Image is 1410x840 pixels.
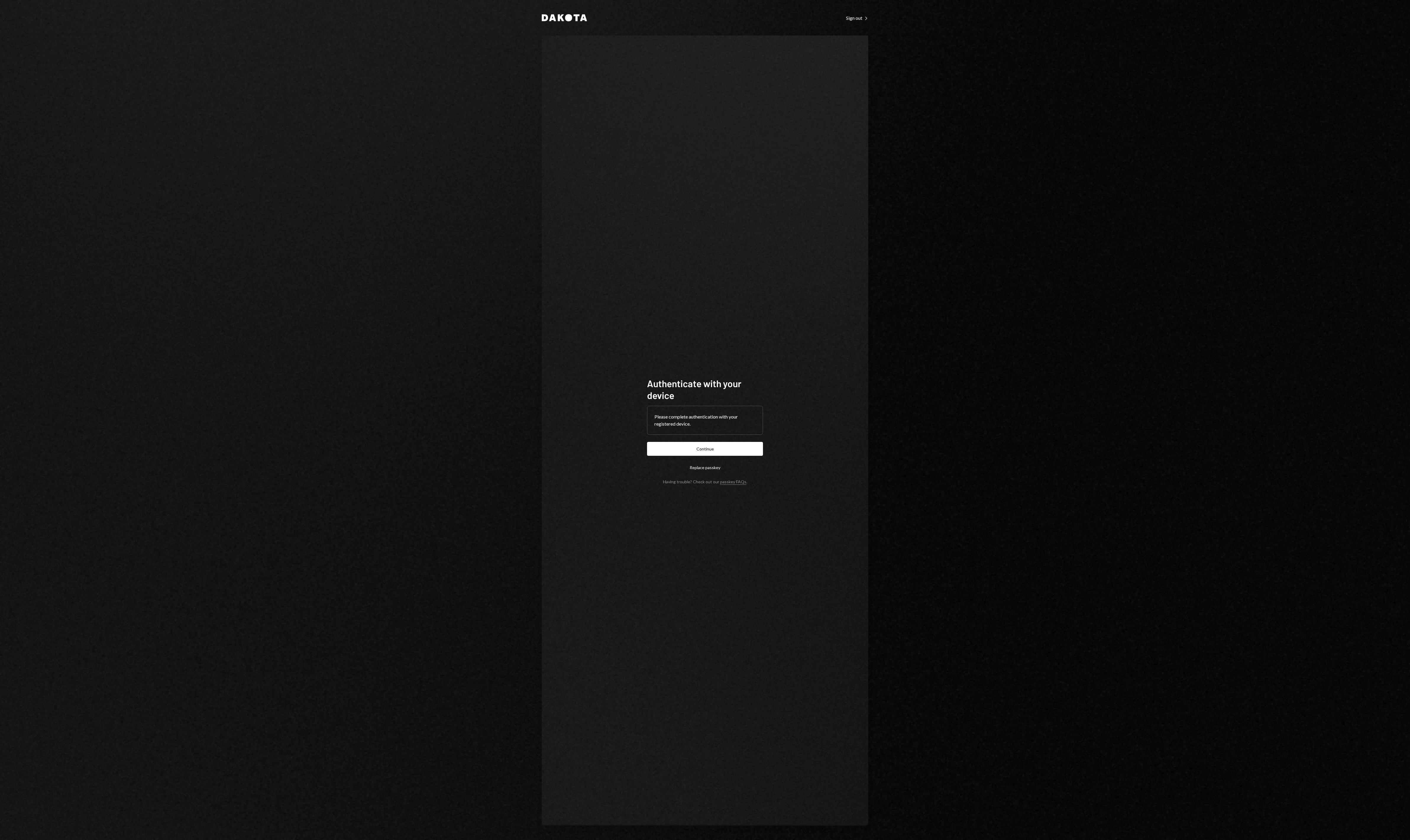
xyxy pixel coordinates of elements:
h1: Authenticate with your device [647,377,763,401]
div: Please complete authentication with your registered device. [654,413,756,427]
button: Replace passkey [647,461,763,474]
div: Having trouble? Check out our . [663,479,747,484]
div: Sign out [846,15,868,21]
a: Sign out [846,14,868,21]
a: passkey FAQs [720,479,746,485]
button: Continue [647,442,763,456]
